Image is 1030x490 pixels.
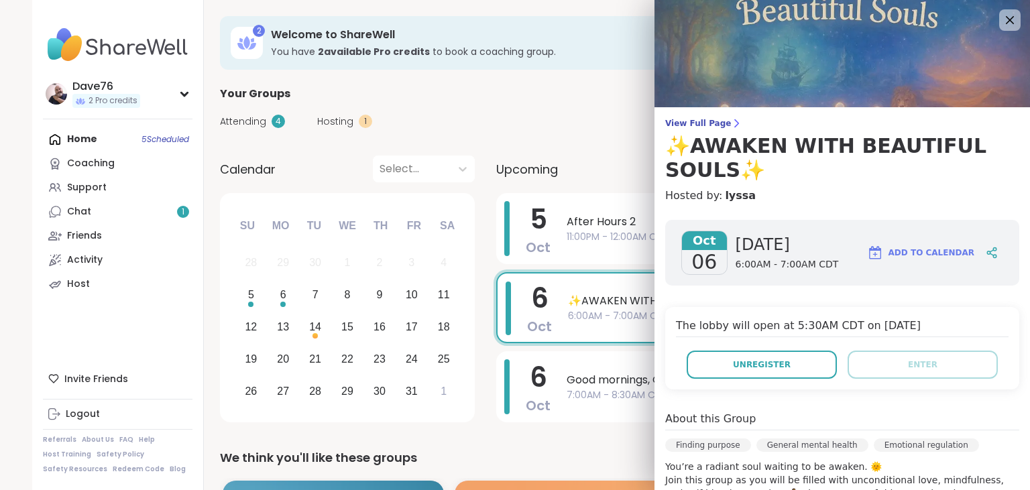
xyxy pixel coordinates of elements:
div: Choose Friday, October 17th, 2025 [397,313,426,342]
h4: Hosted by: [665,188,1019,204]
span: Attending [220,115,266,129]
div: 4 [441,253,447,271]
div: Choose Wednesday, October 29th, 2025 [333,377,362,406]
div: Choose Monday, October 27th, 2025 [269,377,298,406]
div: Choose Wednesday, October 15th, 2025 [333,313,362,342]
h4: The lobby will open at 5:30AM CDT on [DATE] [676,318,1009,337]
span: Good mornings, Goals and Gratitude's [567,372,958,388]
div: Choose Friday, October 31st, 2025 [397,377,426,406]
div: 6 [280,286,286,304]
div: 4 [272,115,285,128]
div: Choose Sunday, October 26th, 2025 [237,377,266,406]
a: Host Training [43,450,91,459]
div: 2 [253,25,265,37]
div: 8 [345,286,351,304]
div: Choose Monday, October 6th, 2025 [269,281,298,310]
div: Invite Friends [43,367,192,391]
span: 06 [691,250,717,274]
div: Not available Monday, September 29th, 2025 [269,249,298,278]
div: Choose Tuesday, October 21st, 2025 [301,345,330,373]
div: We think you'll like these groups [220,448,982,467]
div: 24 [406,350,418,368]
div: Not available Thursday, October 2nd, 2025 [365,249,394,278]
a: Logout [43,402,192,426]
div: Coaching [67,157,115,170]
a: Safety Resources [43,465,107,474]
div: Th [366,211,396,241]
a: Redeem Code [113,465,164,474]
div: 28 [245,253,257,271]
div: Choose Sunday, October 12th, 2025 [237,313,266,342]
div: Activity [67,253,103,267]
span: Oct [526,238,551,257]
div: Friends [67,229,102,243]
div: Choose Thursday, October 9th, 2025 [365,281,394,310]
div: 1 [345,253,351,271]
button: Enter [848,351,998,379]
span: [DATE] [736,234,839,255]
div: Choose Thursday, October 16th, 2025 [365,313,394,342]
div: 14 [309,318,321,336]
div: Dave76 [72,79,140,94]
div: 1 [441,382,447,400]
a: Blog [170,465,186,474]
h4: About this Group [665,411,756,427]
h3: Welcome to ShareWell [271,27,845,42]
span: Oct [526,396,551,415]
div: 30 [309,253,321,271]
div: 19 [245,350,257,368]
div: 29 [277,253,289,271]
div: Not available Wednesday, October 1st, 2025 [333,249,362,278]
div: 13 [277,318,289,336]
span: Upcoming [496,160,558,178]
span: Oct [527,317,552,336]
div: 17 [406,318,418,336]
div: 9 [376,286,382,304]
div: 5 [248,286,254,304]
div: Choose Friday, October 24th, 2025 [397,345,426,373]
h3: You have to book a coaching group. [271,45,845,58]
a: Coaching [43,151,192,176]
div: Finding purpose [665,438,751,452]
img: ShareWell Logomark [867,245,883,261]
div: Choose Monday, October 13th, 2025 [269,313,298,342]
div: Choose Sunday, October 19th, 2025 [237,345,266,373]
a: Safety Policy [97,450,144,459]
div: 22 [341,350,353,368]
span: 6 [530,359,547,396]
div: Choose Friday, October 10th, 2025 [397,281,426,310]
div: 29 [341,382,353,400]
div: Chat [67,205,91,219]
div: 28 [309,382,321,400]
div: 30 [374,382,386,400]
div: Choose Saturday, October 18th, 2025 [429,313,458,342]
div: Choose Saturday, November 1st, 2025 [429,377,458,406]
div: Choose Saturday, October 25th, 2025 [429,345,458,373]
div: Emotional regulation [874,438,979,452]
div: 10 [406,286,418,304]
div: Not available Friday, October 3rd, 2025 [397,249,426,278]
div: General mental health [756,438,868,452]
div: 3 [408,253,414,271]
span: Calendar [220,160,276,178]
div: 18 [438,318,450,336]
div: Tu [299,211,329,241]
div: Fr [399,211,428,241]
div: Choose Wednesday, October 22nd, 2025 [333,345,362,373]
span: Add to Calendar [889,247,974,259]
div: 26 [245,382,257,400]
span: 6:00AM - 7:00AM CDT [568,309,956,323]
img: ShareWell Nav Logo [43,21,192,68]
div: Sa [433,211,462,241]
div: Choose Thursday, October 23rd, 2025 [365,345,394,373]
div: Host [67,278,90,291]
img: Dave76 [46,83,67,105]
span: 6:00AM - 7:00AM CDT [736,258,839,271]
div: 2 [376,253,382,271]
div: Choose Saturday, October 11th, 2025 [429,281,458,310]
div: 27 [277,382,289,400]
a: Chat1 [43,200,192,224]
div: 7 [312,286,319,304]
b: 2 available Pro credit s [318,45,430,58]
div: 23 [374,350,386,368]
